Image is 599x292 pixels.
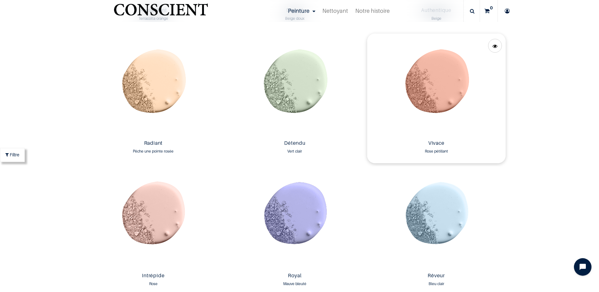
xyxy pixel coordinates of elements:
img: Product image [226,166,364,270]
a: Quick View [488,39,502,53]
span: Peinture [288,8,310,14]
a: Royal [228,273,362,280]
img: Product image [84,34,223,137]
a: Vivace [370,140,503,147]
div: Rose pétillant [370,148,503,154]
div: Mauve bleuté [228,281,362,287]
span: Notre histoire [355,8,390,14]
span: Nettoyant [322,8,348,14]
sup: 0 [488,5,494,11]
div: Pêche une pointe rosée [87,148,220,154]
a: Intrépide [87,273,220,280]
img: Product image [367,34,506,137]
img: Product image [367,166,506,270]
span: Filtre [10,151,19,158]
a: Radiant [87,140,220,147]
div: Bleu clair [370,281,503,287]
div: Vert clair [228,148,362,154]
a: Détendu [228,140,362,147]
a: Rêveur [370,273,503,280]
div: Rose [87,281,220,287]
img: Product image [226,34,364,137]
img: Product image [84,166,223,270]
